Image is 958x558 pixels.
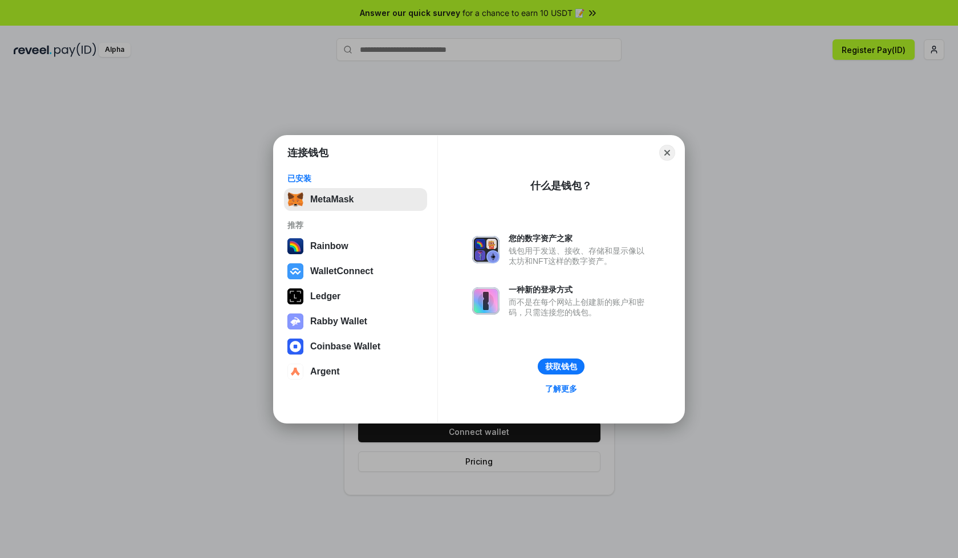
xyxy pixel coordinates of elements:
[284,188,427,211] button: MetaMask
[284,260,427,283] button: WalletConnect
[284,235,427,258] button: Rainbow
[287,339,303,355] img: svg+xml,%3Csvg%20width%3D%2228%22%20height%3D%2228%22%20viewBox%3D%220%200%2028%2028%22%20fill%3D...
[287,146,328,160] h1: 连接钱包
[287,220,424,230] div: 推荐
[310,241,348,251] div: Rainbow
[509,284,650,295] div: 一种新的登录方式
[284,360,427,383] button: Argent
[472,236,500,263] img: svg+xml,%3Csvg%20xmlns%3D%22http%3A%2F%2Fwww.w3.org%2F2000%2Fsvg%22%20fill%3D%22none%22%20viewBox...
[538,359,584,374] button: 获取钱包
[287,238,303,254] img: svg+xml,%3Csvg%20width%3D%22120%22%20height%3D%22120%22%20viewBox%3D%220%200%20120%20120%22%20fil...
[545,361,577,372] div: 获取钱包
[310,316,367,327] div: Rabby Wallet
[509,297,650,317] div: 而不是在每个网站上创建新的账户和密码，只需连接您的钱包。
[509,246,650,266] div: 钱包用于发送、接收、存储和显示像以太坊和NFT这样的数字资产。
[509,233,650,243] div: 您的数字资产之家
[287,263,303,279] img: svg+xml,%3Csvg%20width%3D%2228%22%20height%3D%2228%22%20viewBox%3D%220%200%2028%2028%22%20fill%3D...
[538,381,584,396] a: 了解更多
[287,173,424,184] div: 已安装
[287,288,303,304] img: svg+xml,%3Csvg%20xmlns%3D%22http%3A%2F%2Fwww.w3.org%2F2000%2Fsvg%22%20width%3D%2228%22%20height%3...
[545,384,577,394] div: 了解更多
[287,192,303,207] img: svg+xml,%3Csvg%20fill%3D%22none%22%20height%3D%2233%22%20viewBox%3D%220%200%2035%2033%22%20width%...
[310,266,374,276] div: WalletConnect
[659,145,675,161] button: Close
[287,364,303,380] img: svg+xml,%3Csvg%20width%3D%2228%22%20height%3D%2228%22%20viewBox%3D%220%200%2028%2028%22%20fill%3D...
[284,335,427,358] button: Coinbase Wallet
[287,313,303,329] img: svg+xml,%3Csvg%20xmlns%3D%22http%3A%2F%2Fwww.w3.org%2F2000%2Fsvg%22%20fill%3D%22none%22%20viewBox...
[284,285,427,308] button: Ledger
[310,366,340,377] div: Argent
[472,287,500,315] img: svg+xml,%3Csvg%20xmlns%3D%22http%3A%2F%2Fwww.w3.org%2F2000%2Fsvg%22%20fill%3D%22none%22%20viewBox...
[284,310,427,333] button: Rabby Wallet
[310,341,380,352] div: Coinbase Wallet
[310,194,354,205] div: MetaMask
[310,291,340,302] div: Ledger
[530,179,592,193] div: 什么是钱包？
